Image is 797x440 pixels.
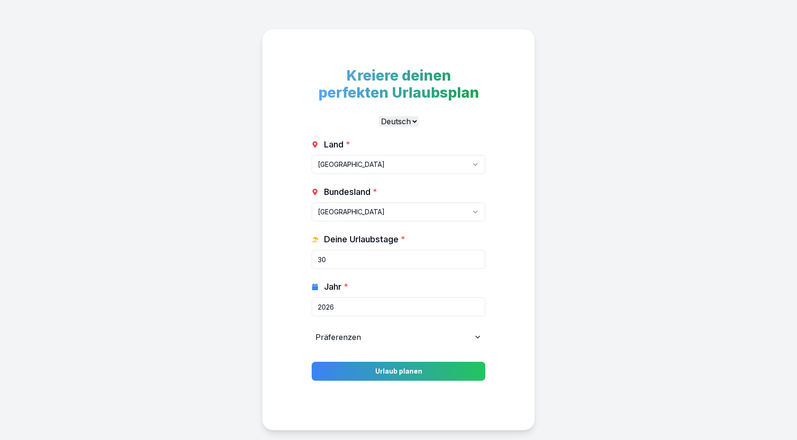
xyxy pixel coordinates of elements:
[315,331,361,343] span: Präferenzen
[324,185,377,199] span: Bundesland
[312,67,485,101] h1: Kreiere deinen perfekten Urlaubsplan
[312,362,485,381] button: Urlaub planen
[324,280,348,293] span: Jahr
[324,138,350,151] span: Land
[324,233,405,246] span: Deine Urlaubstage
